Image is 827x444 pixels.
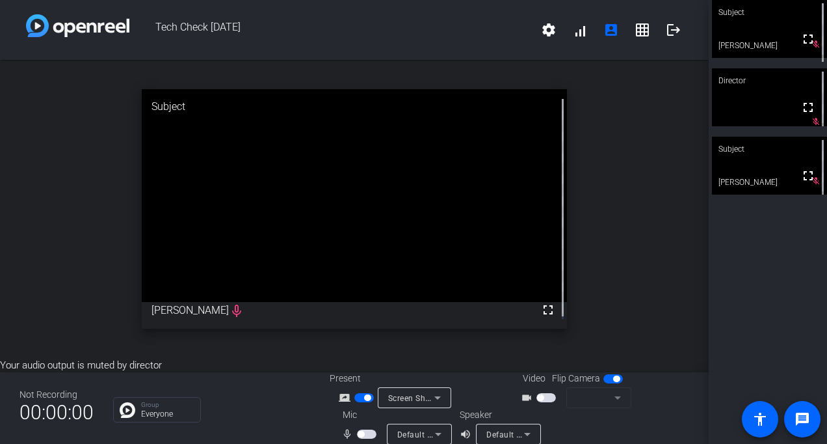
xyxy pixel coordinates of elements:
mat-icon: message [794,411,810,427]
mat-icon: screen_share_outline [339,390,354,406]
div: Not Recording [20,388,94,402]
div: Subject [712,137,827,161]
span: Screen Sharing [388,393,445,403]
mat-icon: grid_on [635,22,650,38]
span: Default - Speakers (2- Realtek(R) Audio) [486,429,636,439]
mat-icon: volume_up [460,426,475,442]
mat-icon: videocam_outline [521,390,536,406]
mat-icon: mic_none [341,426,357,442]
img: white-gradient.svg [26,14,129,37]
mat-icon: fullscreen [800,31,816,47]
mat-icon: fullscreen [800,100,816,115]
div: Speaker [460,408,538,422]
span: 00:00:00 [20,396,94,428]
div: Mic [330,408,460,422]
span: Tech Check [DATE] [129,14,533,46]
img: Chat Icon [120,402,135,418]
mat-icon: settings [541,22,557,38]
button: signal_cellular_alt [564,14,596,46]
mat-icon: account_box [603,22,619,38]
div: Director [712,68,827,93]
div: Present [330,372,460,385]
p: Group [141,402,194,408]
p: Everyone [141,410,194,418]
div: Subject [142,89,567,124]
mat-icon: logout [666,22,681,38]
mat-icon: accessibility [752,411,768,427]
mat-icon: fullscreen [800,168,816,184]
mat-icon: fullscreen [540,302,556,318]
span: Video [523,372,545,385]
span: Flip Camera [552,372,600,385]
span: Default - Microphone Array (2- Intel® Smart Sound Technology for Digital Microphones) [397,429,729,439]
